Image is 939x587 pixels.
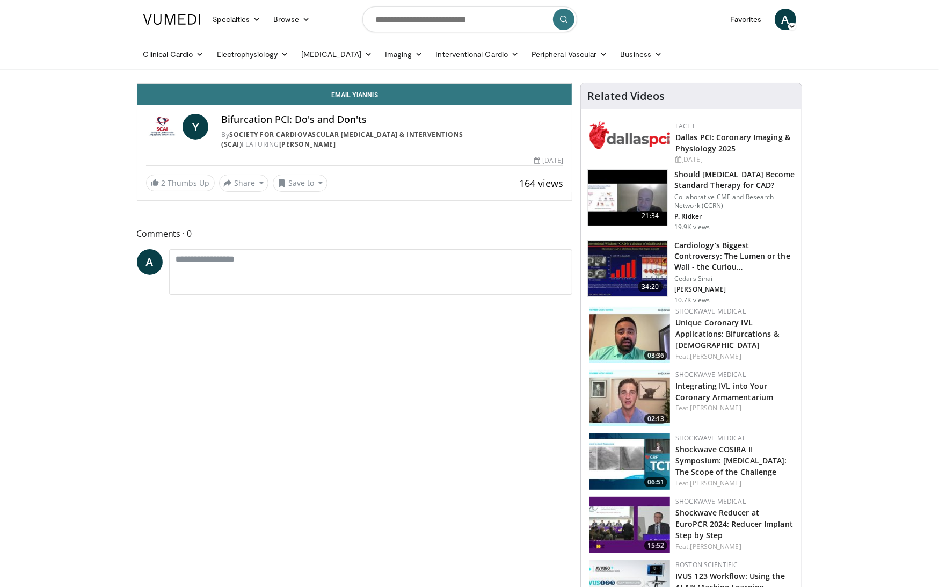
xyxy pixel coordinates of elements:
p: Collaborative CME and Research Network (CCRN) [674,193,795,210]
img: d453240d-5894-4336-be61-abca2891f366.150x105_q85_crop-smart_upscale.jpg [588,241,667,296]
div: Feat. [675,403,793,413]
a: Society for Cardiovascular [MEDICAL_DATA] & Interventions (SCAI) [221,130,463,149]
h3: Should [MEDICAL_DATA] Become Standard Therapy for CAD? [674,169,795,191]
p: [PERSON_NAME] [674,285,795,294]
a: [PERSON_NAME] [279,140,336,149]
a: Business [614,44,669,65]
a: Shockwave Medical [675,370,746,379]
span: 03:36 [644,351,667,360]
h3: Cardiology’s Biggest Controversy: The Lumen or the Wall - the Curiou… [674,240,795,272]
img: 3bfdedcd-3769-4ab1-90fd-ab997352af64.150x105_q85_crop-smart_upscale.jpg [589,307,670,363]
p: P. Ridker [674,212,795,221]
a: [PERSON_NAME] [690,542,741,551]
img: Society for Cardiovascular Angiography & Interventions (SCAI) [146,114,179,140]
a: Browse [267,9,316,30]
span: 02:13 [644,414,667,424]
span: 21:34 [638,211,664,221]
a: 21:34 Should [MEDICAL_DATA] Become Standard Therapy for CAD? Collaborative CME and Research Netwo... [587,169,795,231]
a: [PERSON_NAME] [690,403,741,412]
button: Save to [273,175,327,192]
h4: Related Videos [587,90,665,103]
a: Boston Scientific [675,560,738,569]
a: Shockwave COSIRA II Symposium: [MEDICAL_DATA]: The Scope of the Challenge [675,444,787,477]
a: [PERSON_NAME] [690,352,741,361]
button: Share [219,175,269,192]
a: Clinical Cardio [137,44,210,65]
span: Comments 0 [137,227,573,241]
a: Shockwave Medical [675,307,746,316]
div: Feat. [675,352,793,361]
a: Dallas PCI: Coronary Imaging & Physiology 2025 [675,132,790,154]
a: A [775,9,796,30]
p: Cedars Sinai [674,274,795,283]
a: Favorites [724,9,768,30]
a: 15:52 [589,497,670,553]
a: 2 Thumbs Up [146,175,215,191]
div: [DATE] [534,156,563,165]
img: eb63832d-2f75-457d-8c1a-bbdc90eb409c.150x105_q85_crop-smart_upscale.jpg [588,170,667,226]
a: Integrating IVL into Your Coronary Armamentarium [675,381,773,402]
a: 06:51 [589,433,670,490]
a: [MEDICAL_DATA] [295,44,378,65]
img: VuMedi Logo [143,14,200,25]
a: Shockwave Medical [675,433,746,443]
a: Email Yiannis [137,84,572,105]
span: 15:52 [644,541,667,550]
span: 2 [162,178,166,188]
video-js: Video Player [137,83,572,84]
input: Search topics, interventions [362,6,577,32]
a: 02:13 [589,370,670,426]
div: Feat. [675,479,793,488]
a: 34:20 Cardiology’s Biggest Controversy: The Lumen or the Wall - the Curiou… Cedars Sinai [PERSON_... [587,240,795,305]
a: Unique Coronary IVL Applications: Bifurcations & [DEMOGRAPHIC_DATA] [675,317,779,350]
span: 34:20 [638,281,664,292]
h4: Bifurcation PCI: Do's and Don'ts [221,114,563,126]
a: Peripheral Vascular [525,44,614,65]
a: Electrophysiology [210,44,295,65]
a: FACET [675,121,695,131]
a: Specialties [207,9,267,30]
div: By FEATURING [221,130,563,149]
img: c35ce14a-3a80-4fd3-b91e-c59d4b4f33e6.150x105_q85_crop-smart_upscale.jpg [589,433,670,490]
a: 03:36 [589,307,670,363]
span: 164 views [519,177,563,190]
a: [PERSON_NAME] [690,479,741,488]
img: fadbcca3-3c72-4f96-a40d-f2c885e80660.150x105_q85_crop-smart_upscale.jpg [589,497,670,553]
div: [DATE] [675,155,793,164]
a: Shockwave Reducer at EuroPCR 2024: Reducer Implant Step by Step [675,508,793,540]
p: 19.9K views [674,223,710,231]
a: Y [183,114,208,140]
div: Feat. [675,542,793,552]
a: A [137,249,163,275]
span: 06:51 [644,477,667,487]
a: Interventional Cardio [430,44,526,65]
img: adf1c163-93e5-45e2-b520-fc626b6c9d57.150x105_q85_crop-smart_upscale.jpg [589,370,670,426]
p: 10.7K views [674,296,710,305]
a: Imaging [378,44,430,65]
a: Shockwave Medical [675,497,746,506]
img: 939357b5-304e-4393-95de-08c51a3c5e2a.png.150x105_q85_autocrop_double_scale_upscale_version-0.2.png [589,121,670,149]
